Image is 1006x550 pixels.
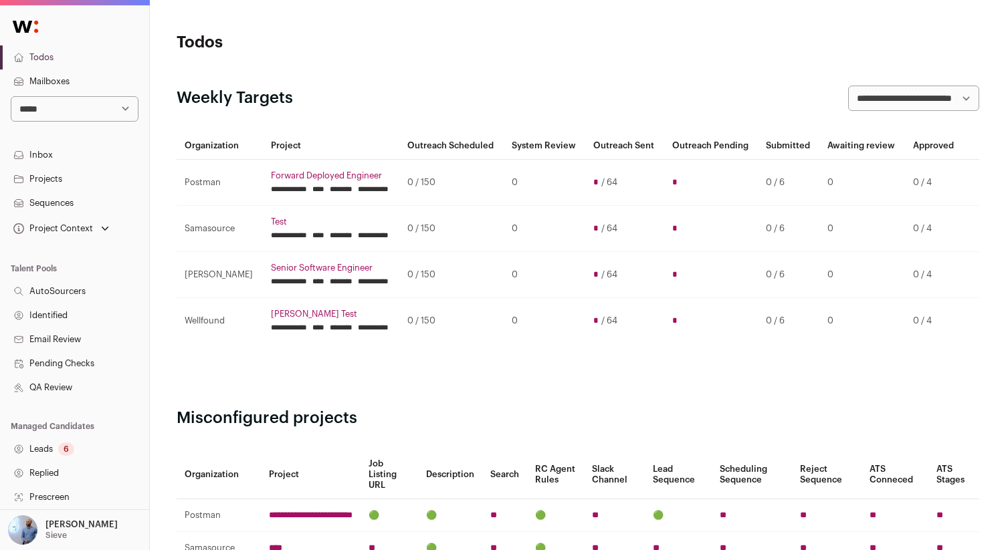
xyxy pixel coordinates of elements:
th: Job Listing URL [361,450,418,499]
td: 🟢 [645,499,712,532]
a: [PERSON_NAME] Test [271,309,391,319]
td: 0 [819,252,905,298]
span: / 64 [601,269,617,280]
button: Open dropdown [5,515,120,545]
td: 0 / 150 [399,252,504,298]
th: Outreach Sent [585,132,664,160]
th: Outreach Pending [664,132,759,160]
td: 0 / 150 [399,298,504,344]
span: / 64 [601,315,617,326]
td: 0 [504,298,585,344]
th: Outreach Scheduled [399,132,504,160]
td: 0 [819,160,905,206]
td: 0 / 6 [758,206,819,252]
th: ATS Stages [928,450,979,499]
td: Samasource [177,206,263,252]
p: [PERSON_NAME] [45,519,118,530]
td: 0 / 6 [758,298,819,344]
td: Wellfound [177,298,263,344]
td: 0 / 6 [758,252,819,298]
td: 0 / 4 [905,252,963,298]
th: Search [482,450,527,499]
th: Reject Sequence [792,450,862,499]
td: 0 [819,206,905,252]
th: ATS Conneced [862,450,928,499]
h1: Todos [177,32,444,53]
span: / 64 [601,177,617,188]
td: 0 / 4 [905,206,963,252]
td: 0 [504,160,585,206]
h2: Weekly Targets [177,88,293,109]
td: 🟢 [361,499,418,532]
td: 0 [819,298,905,344]
th: Awaiting review [819,132,905,160]
th: Project [263,132,399,160]
div: 6 [58,442,74,456]
span: / 64 [601,223,617,234]
td: 0 / 4 [905,298,963,344]
th: Project [261,450,361,499]
td: 0 [504,252,585,298]
td: Postman [177,499,261,532]
td: 0 / 150 [399,206,504,252]
td: [PERSON_NAME] [177,252,263,298]
td: 0 [504,206,585,252]
th: Organization [177,450,261,499]
th: Lead Sequence [645,450,712,499]
img: Wellfound [5,13,45,40]
td: 🟢 [527,499,584,532]
a: Test [271,217,391,227]
div: Project Context [11,223,93,234]
th: Slack Channel [584,450,645,499]
th: System Review [504,132,585,160]
th: Description [418,450,482,499]
th: RC Agent Rules [527,450,584,499]
img: 97332-medium_jpg [8,515,37,545]
td: 0 / 6 [758,160,819,206]
a: Forward Deployed Engineer [271,170,391,181]
h2: Misconfigured projects [177,408,979,429]
button: Open dropdown [11,219,112,238]
td: 0 / 150 [399,160,504,206]
p: Sieve [45,530,67,541]
td: Postman [177,160,263,206]
th: Submitted [758,132,819,160]
th: Organization [177,132,263,160]
th: Approved [905,132,963,160]
th: Scheduling Sequence [712,450,792,499]
td: 🟢 [418,499,482,532]
td: 0 / 4 [905,160,963,206]
a: Senior Software Engineer [271,263,391,273]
